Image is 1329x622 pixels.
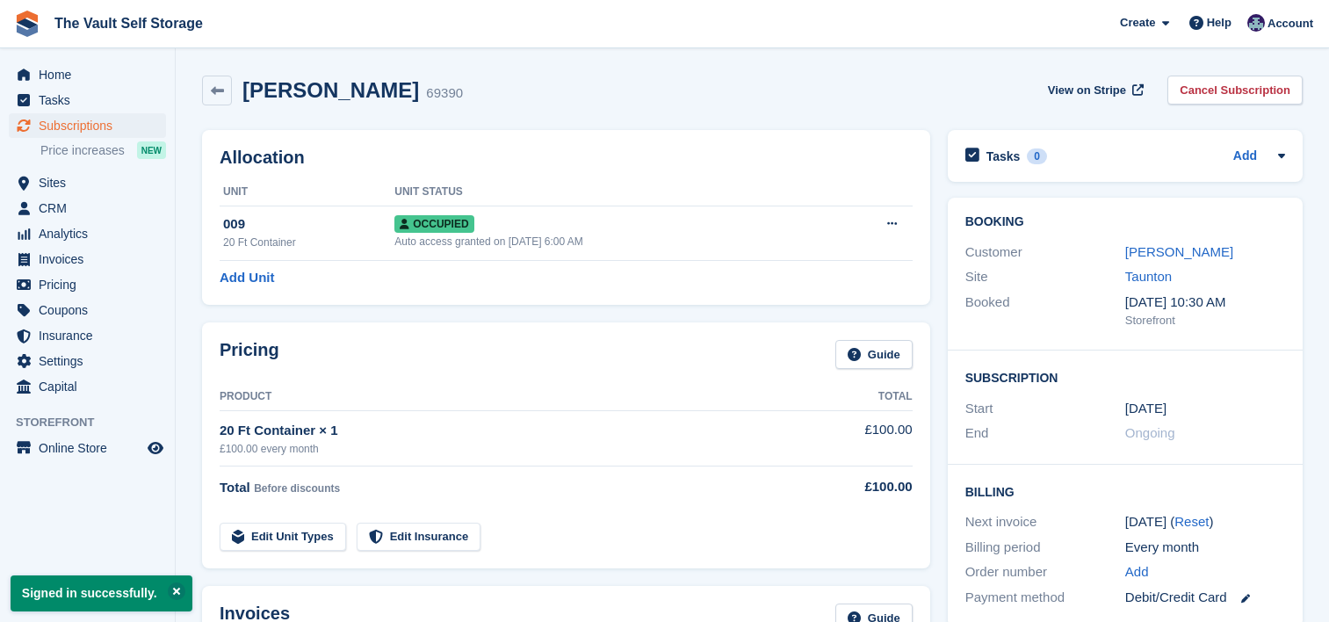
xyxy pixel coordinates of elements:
[9,374,166,399] a: menu
[965,293,1125,329] div: Booked
[965,562,1125,582] div: Order number
[1233,147,1257,167] a: Add
[39,113,144,138] span: Subscriptions
[965,423,1125,444] div: End
[965,368,1285,386] h2: Subscription
[965,215,1285,229] h2: Booking
[394,178,827,206] th: Unit Status
[9,196,166,221] a: menu
[965,399,1125,419] div: Start
[14,11,40,37] img: stora-icon-8386f47178a22dfd0bd8f6a31ec36ba5ce8667c1dd55bd0f319d3a0aa187defe.svg
[965,482,1285,500] h2: Billing
[137,141,166,159] div: NEW
[9,221,166,246] a: menu
[9,349,166,373] a: menu
[1125,425,1175,440] span: Ongoing
[426,83,463,104] div: 69390
[1174,514,1209,529] a: Reset
[145,438,166,459] a: Preview store
[1125,538,1285,558] div: Every month
[1125,399,1166,419] time: 2025-01-25 01:00:00 UTC
[394,215,473,233] span: Occupied
[220,178,394,206] th: Unit
[9,88,166,112] a: menu
[357,523,481,552] a: Edit Insurance
[1268,15,1313,33] span: Account
[9,272,166,297] a: menu
[220,383,805,411] th: Product
[39,247,144,271] span: Invoices
[1125,244,1233,259] a: [PERSON_NAME]
[39,62,144,87] span: Home
[9,170,166,195] a: menu
[1048,82,1126,99] span: View on Stripe
[39,196,144,221] span: CRM
[9,436,166,460] a: menu
[965,538,1125,558] div: Billing period
[220,148,913,168] h2: Allocation
[986,148,1021,164] h2: Tasks
[805,383,913,411] th: Total
[1027,148,1047,164] div: 0
[9,113,166,138] a: menu
[1125,512,1285,532] div: [DATE] ( )
[1125,562,1149,582] a: Add
[1120,14,1155,32] span: Create
[39,221,144,246] span: Analytics
[39,323,144,348] span: Insurance
[9,298,166,322] a: menu
[9,62,166,87] a: menu
[11,575,192,611] p: Signed in successfully.
[1041,76,1147,105] a: View on Stripe
[1247,14,1265,32] img: Hannah
[9,247,166,271] a: menu
[254,482,340,495] span: Before discounts
[965,588,1125,608] div: Payment method
[220,480,250,495] span: Total
[220,523,346,552] a: Edit Unit Types
[9,323,166,348] a: menu
[223,235,394,250] div: 20 Ft Container
[1125,312,1285,329] div: Storefront
[40,141,166,160] a: Price increases NEW
[220,340,279,369] h2: Pricing
[965,512,1125,532] div: Next invoice
[394,234,827,250] div: Auto access granted on [DATE] 6:00 AM
[1125,588,1285,608] div: Debit/Credit Card
[220,421,805,441] div: 20 Ft Container × 1
[965,267,1125,287] div: Site
[1125,269,1172,284] a: Taunton
[47,9,210,38] a: The Vault Self Storage
[1207,14,1231,32] span: Help
[39,272,144,297] span: Pricing
[39,88,144,112] span: Tasks
[805,477,913,497] div: £100.00
[1125,293,1285,313] div: [DATE] 10:30 AM
[16,414,175,431] span: Storefront
[835,340,913,369] a: Guide
[39,374,144,399] span: Capital
[40,142,125,159] span: Price increases
[242,78,419,102] h2: [PERSON_NAME]
[1167,76,1303,105] a: Cancel Subscription
[39,349,144,373] span: Settings
[220,268,274,288] a: Add Unit
[220,441,805,457] div: £100.00 every month
[223,214,394,235] div: 009
[965,242,1125,263] div: Customer
[805,410,913,466] td: £100.00
[39,436,144,460] span: Online Store
[39,298,144,322] span: Coupons
[39,170,144,195] span: Sites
